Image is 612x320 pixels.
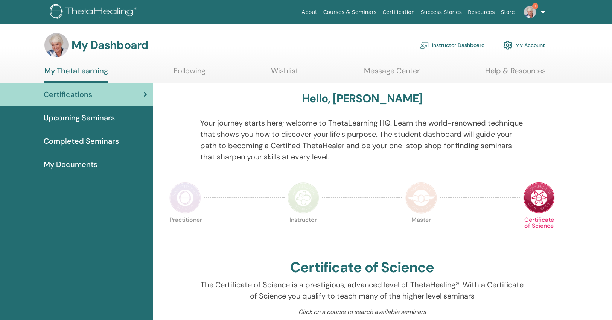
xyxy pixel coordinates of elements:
a: Instructor Dashboard [420,37,485,53]
img: chalkboard-teacher.svg [420,42,429,49]
span: My Documents [44,159,97,170]
h3: My Dashboard [72,38,148,52]
img: Master [405,182,437,214]
p: Click on a course to search available seminars [200,308,524,317]
a: Success Stories [418,5,465,19]
span: Certifications [44,89,92,100]
img: default.jpg [524,6,536,18]
p: Instructor [288,217,319,249]
a: Help & Resources [485,66,546,81]
img: cog.svg [503,39,512,52]
a: Store [498,5,518,19]
img: Instructor [288,182,319,214]
a: About [298,5,320,19]
span: Completed Seminars [44,135,119,147]
p: Practitioner [169,217,201,249]
a: My ThetaLearning [44,66,108,83]
a: Following [174,66,206,81]
span: Upcoming Seminars [44,112,115,123]
p: The Certificate of Science is a prestigious, advanced level of ThetaHealing®. With a Certificate ... [200,279,524,302]
h2: Certificate of Science [290,259,434,276]
a: Courses & Seminars [320,5,380,19]
a: Wishlist [271,66,298,81]
p: Master [405,217,437,249]
p: Your journey starts here; welcome to ThetaLearning HQ. Learn the world-renowned technique that sh... [200,117,524,162]
img: logo.png [50,4,140,21]
img: default.jpg [44,33,69,57]
img: Practitioner [169,182,201,214]
h3: Hello, [PERSON_NAME] [302,92,422,105]
span: 1 [532,3,538,9]
a: Certification [379,5,417,19]
a: Message Center [364,66,420,81]
p: Certificate of Science [523,217,555,249]
a: Resources [465,5,498,19]
img: Certificate of Science [523,182,555,214]
a: My Account [503,37,545,53]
